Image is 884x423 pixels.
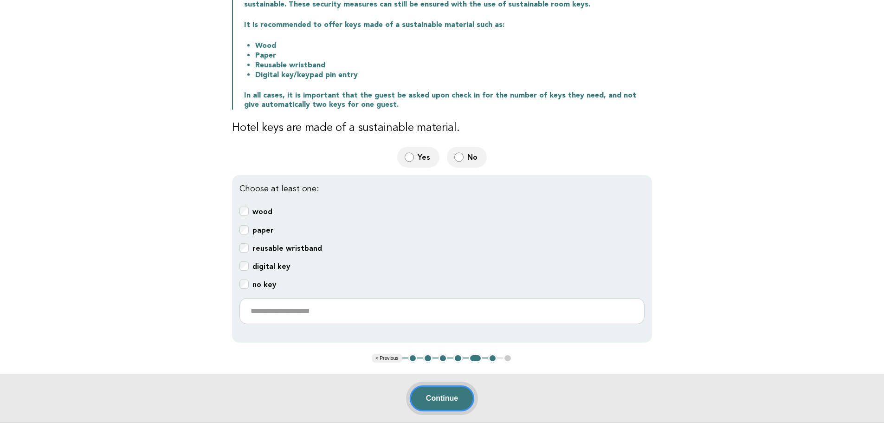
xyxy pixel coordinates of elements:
li: Reusable wristband [255,60,652,70]
input: No [454,152,464,162]
button: Continue [410,385,474,411]
li: Digital key/keypad pin entry [255,70,652,80]
span: No [467,152,479,162]
b: digital key [252,262,290,271]
button: < Previous [372,354,402,363]
input: Yes [405,152,414,162]
b: reusable wristband [252,244,322,253]
button: 1 [408,354,418,363]
li: Paper [255,51,652,60]
button: 3 [439,354,448,363]
button: 2 [423,354,432,363]
span: Yes [418,152,432,162]
button: 6 [488,354,497,363]
b: paper [252,226,274,234]
b: no key [252,280,276,289]
h3: Hotel keys are made of a sustainable material. [232,121,652,136]
li: Wood [255,41,652,51]
button: 4 [453,354,463,363]
b: wood [252,207,272,216]
p: In all cases, it is important that the guest be asked upon check in for the number of keys they n... [244,91,652,110]
p: Choose at least one: [239,182,645,195]
button: 5 [469,354,482,363]
p: It is recommended to offer keys made of a sustainable material such as: [244,20,652,30]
